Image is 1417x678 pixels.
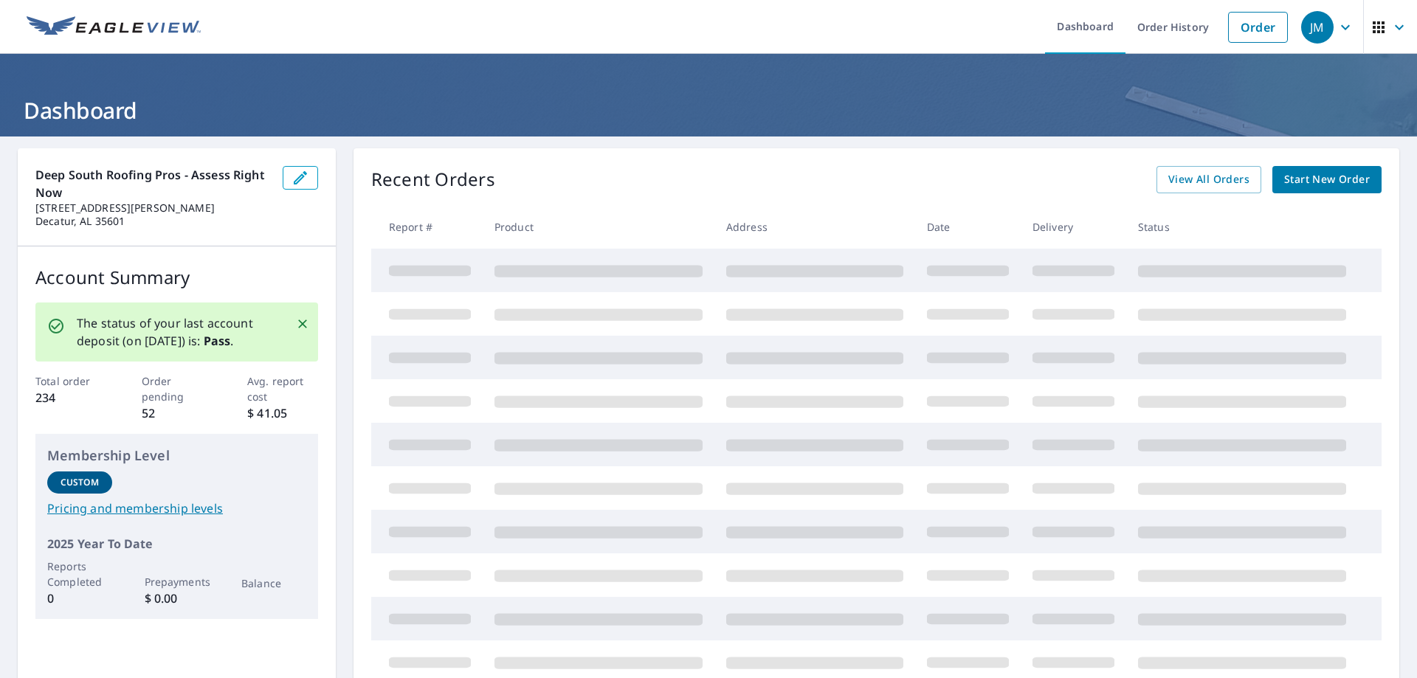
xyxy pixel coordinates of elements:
[247,373,318,404] p: Avg. report cost
[35,373,106,389] p: Total order
[247,404,318,422] p: $ 41.05
[142,404,213,422] p: 52
[1126,205,1358,249] th: Status
[77,314,278,350] p: The status of your last account deposit (on [DATE]) is: .
[1156,166,1261,193] a: View All Orders
[1021,205,1126,249] th: Delivery
[27,16,201,38] img: EV Logo
[35,201,271,215] p: [STREET_ADDRESS][PERSON_NAME]
[1284,170,1370,189] span: Start New Order
[35,389,106,407] p: 234
[1168,170,1249,189] span: View All Orders
[47,589,112,607] p: 0
[714,205,915,249] th: Address
[204,333,231,349] b: Pass
[47,446,306,466] p: Membership Level
[47,535,306,553] p: 2025 Year To Date
[241,575,306,591] p: Balance
[35,166,271,201] p: Deep South Roofing Pros - Assess Right Now
[483,205,714,249] th: Product
[371,166,495,193] p: Recent Orders
[1272,166,1382,193] a: Start New Order
[293,314,312,333] button: Close
[61,476,99,489] p: Custom
[47,558,112,589] p: Reports Completed
[1301,11,1334,44] div: JM
[371,205,483,249] th: Report #
[1228,12,1288,43] a: Order
[142,373,213,404] p: Order pending
[145,589,210,607] p: $ 0.00
[18,95,1399,125] h1: Dashboard
[35,264,318,291] p: Account Summary
[47,499,306,517] a: Pricing and membership levels
[35,215,271,228] p: Decatur, AL 35601
[145,574,210,589] p: Prepayments
[915,205,1021,249] th: Date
